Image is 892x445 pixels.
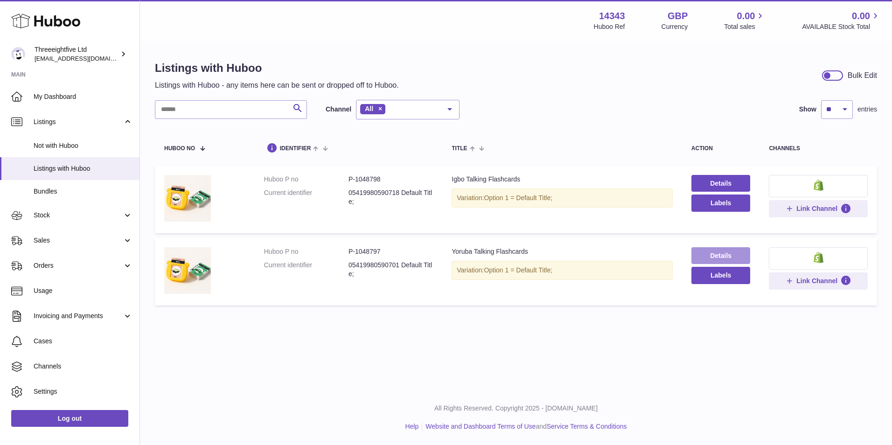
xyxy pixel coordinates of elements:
button: Labels [691,267,751,284]
div: channels [769,146,868,152]
span: [EMAIL_ADDRESS][DOMAIN_NAME] [35,55,137,62]
span: Listings [34,118,123,126]
a: Log out [11,410,128,427]
dd: P-1048798 [348,175,433,184]
img: Igbo Talking Flashcards [164,175,211,222]
a: Service Terms & Conditions [547,423,627,430]
span: Settings [34,387,132,396]
strong: GBP [668,10,688,22]
h1: Listings with Huboo [155,61,399,76]
span: title [452,146,467,152]
button: Link Channel [769,200,868,217]
button: Labels [691,195,751,211]
div: Currency [662,22,688,31]
a: 0.00 AVAILABLE Stock Total [802,10,881,31]
div: Bulk Edit [848,70,877,81]
span: Usage [34,286,132,295]
a: Help [405,423,419,430]
p: All Rights Reserved. Copyright 2025 - [DOMAIN_NAME] [147,404,885,413]
span: Huboo no [164,146,195,152]
img: internalAdmin-14343@internal.huboo.com [11,47,25,61]
img: shopify-small.png [814,252,823,263]
label: Channel [326,105,351,114]
dt: Huboo P no [264,247,348,256]
p: Listings with Huboo - any items here can be sent or dropped off to Huboo. [155,80,399,90]
a: Details [691,175,751,192]
span: Cases [34,337,132,346]
button: Link Channel [769,272,868,289]
span: Invoicing and Payments [34,312,123,320]
dd: P-1048797 [348,247,433,256]
span: Listings with Huboo [34,164,132,173]
strong: 14343 [599,10,625,22]
a: Details [691,247,751,264]
div: Igbo Talking Flashcards [452,175,673,184]
label: Show [799,105,816,114]
span: Sales [34,236,123,245]
img: shopify-small.png [814,180,823,191]
dd: 05419980590701 Default Title; [348,261,433,278]
dt: Current identifier [264,261,348,278]
dd: 05419980590718 Default Title; [348,188,433,206]
img: Yoruba Talking Flashcards [164,247,211,294]
span: Link Channel [796,204,837,213]
div: Yoruba Talking Flashcards [452,247,673,256]
span: Total sales [724,22,766,31]
div: Threeeightfive Ltd [35,45,118,63]
div: Variation: [452,188,673,208]
span: 0.00 [852,10,870,22]
dt: Current identifier [264,188,348,206]
span: identifier [280,146,311,152]
span: Channels [34,362,132,371]
span: Option 1 = Default Title; [484,266,552,274]
div: action [691,146,751,152]
div: Variation: [452,261,673,280]
span: Bundles [34,187,132,196]
li: and [422,422,627,431]
span: Option 1 = Default Title; [484,194,552,202]
span: Not with Huboo [34,141,132,150]
a: 0.00 Total sales [724,10,766,31]
span: My Dashboard [34,92,132,101]
div: Huboo Ref [594,22,625,31]
span: Link Channel [796,277,837,285]
span: 0.00 [737,10,755,22]
span: Orders [34,261,123,270]
dt: Huboo P no [264,175,348,184]
a: Website and Dashboard Terms of Use [425,423,536,430]
span: AVAILABLE Stock Total [802,22,881,31]
span: All [365,105,373,112]
span: Stock [34,211,123,220]
span: entries [857,105,877,114]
